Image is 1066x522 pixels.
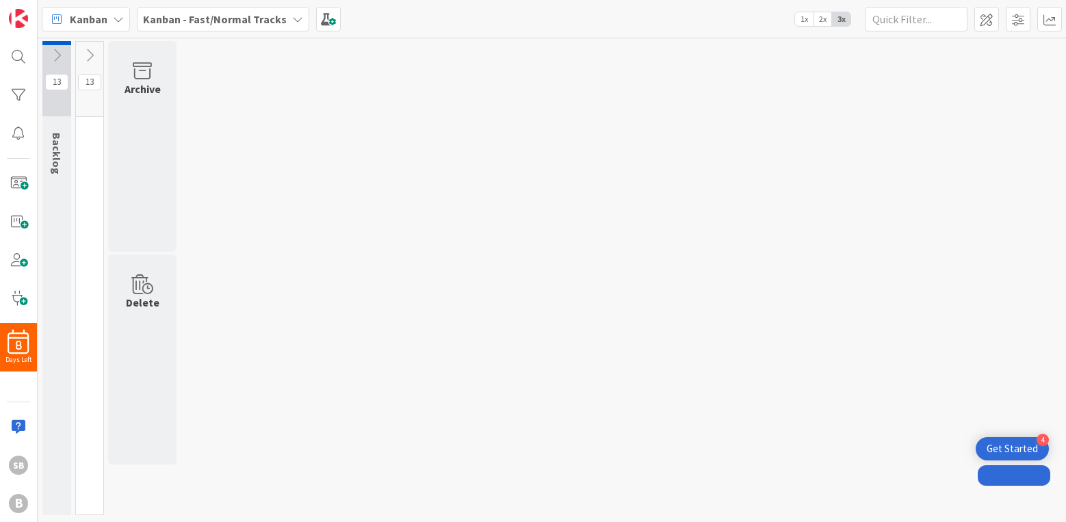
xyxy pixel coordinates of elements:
input: Quick Filter... [865,7,967,31]
div: Archive [125,81,161,97]
span: Backlog [50,133,64,174]
div: 4 [1037,434,1049,446]
span: 1x [795,12,814,26]
span: Kanban [70,11,107,27]
span: 2x [814,12,832,26]
b: Kanban - Fast/Normal Tracks [143,12,287,26]
img: Visit kanbanzone.com [9,9,28,28]
div: SB [9,456,28,475]
span: 13 [45,74,68,90]
span: 8 [16,341,22,350]
div: Open Get Started checklist, remaining modules: 4 [976,437,1049,460]
div: B [9,494,28,513]
span: 3x [832,12,850,26]
span: 13 [78,74,101,90]
div: Delete [126,294,159,311]
div: Get Started [987,442,1038,456]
